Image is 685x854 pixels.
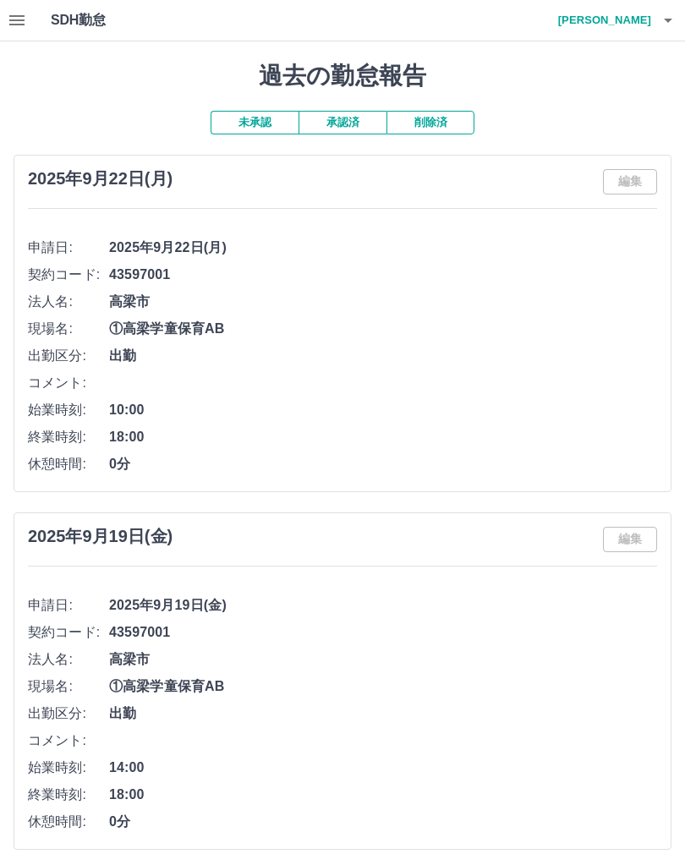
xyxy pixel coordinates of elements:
[109,785,657,805] span: 18:00
[28,527,173,546] h3: 2025年9月19日(金)
[109,622,657,643] span: 43597001
[28,427,109,447] span: 終業時刻:
[109,400,657,420] span: 10:00
[109,292,657,312] span: 高梁市
[28,731,109,751] span: コメント:
[109,265,657,285] span: 43597001
[28,649,109,670] span: 法人名:
[28,454,109,474] span: 休憩時間:
[28,703,109,724] span: 出勤区分:
[109,427,657,447] span: 18:00
[109,346,657,366] span: 出勤
[109,595,657,616] span: 2025年9月19日(金)
[28,319,109,339] span: 現場名:
[28,292,109,312] span: 法人名:
[28,812,109,832] span: 休憩時間:
[109,758,657,778] span: 14:00
[109,703,657,724] span: 出勤
[28,400,109,420] span: 始業時刻:
[28,622,109,643] span: 契約コード:
[109,454,657,474] span: 0分
[28,169,173,189] h3: 2025年9月22日(月)
[386,111,474,134] button: 削除済
[28,346,109,366] span: 出勤区分:
[14,62,671,90] h1: 過去の勤怠報告
[109,812,657,832] span: 0分
[28,758,109,778] span: 始業時刻:
[109,649,657,670] span: 高梁市
[109,676,657,697] span: ①高梁学童保育AB
[28,373,109,393] span: コメント:
[299,111,386,134] button: 承認済
[28,595,109,616] span: 申請日:
[109,319,657,339] span: ①高梁学童保育AB
[28,676,109,697] span: 現場名:
[28,785,109,805] span: 終業時刻:
[109,238,657,258] span: 2025年9月22日(月)
[28,265,109,285] span: 契約コード:
[28,238,109,258] span: 申請日:
[211,111,299,134] button: 未承認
